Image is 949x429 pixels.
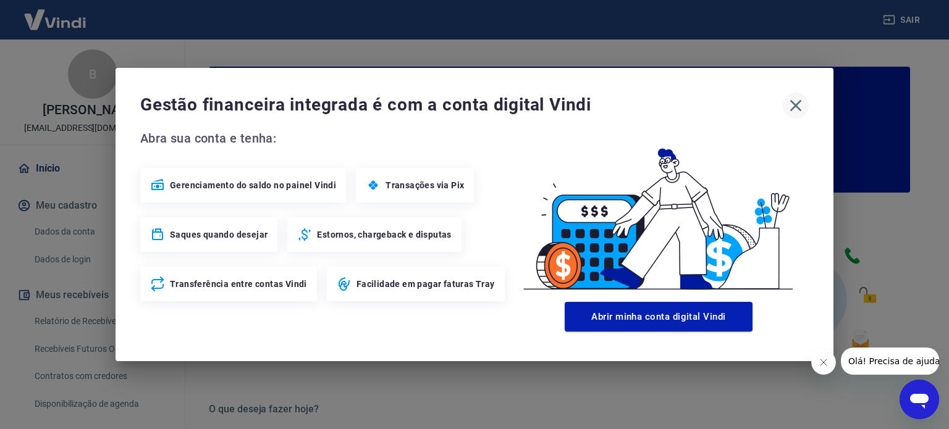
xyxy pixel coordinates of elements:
iframe: Botão para abrir a janela de mensagens [900,380,939,419]
iframe: Fechar mensagem [811,350,836,375]
span: Gerenciamento do saldo no painel Vindi [170,179,336,191]
span: Transações via Pix [386,179,464,191]
span: Facilidade em pagar faturas Tray [356,278,495,290]
button: Abrir minha conta digital Vindi [565,302,753,331]
span: Abra sua conta e tenha: [140,128,508,148]
span: Gestão financeira integrada é com a conta digital Vindi [140,93,783,117]
img: Good Billing [508,128,809,297]
span: Saques quando desejar [170,228,268,241]
span: Olá! Precisa de ajuda? [7,9,104,19]
iframe: Mensagem da empresa [841,348,939,375]
span: Transferência entre contas Vindi [170,278,307,290]
span: Estornos, chargeback e disputas [317,228,451,241]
